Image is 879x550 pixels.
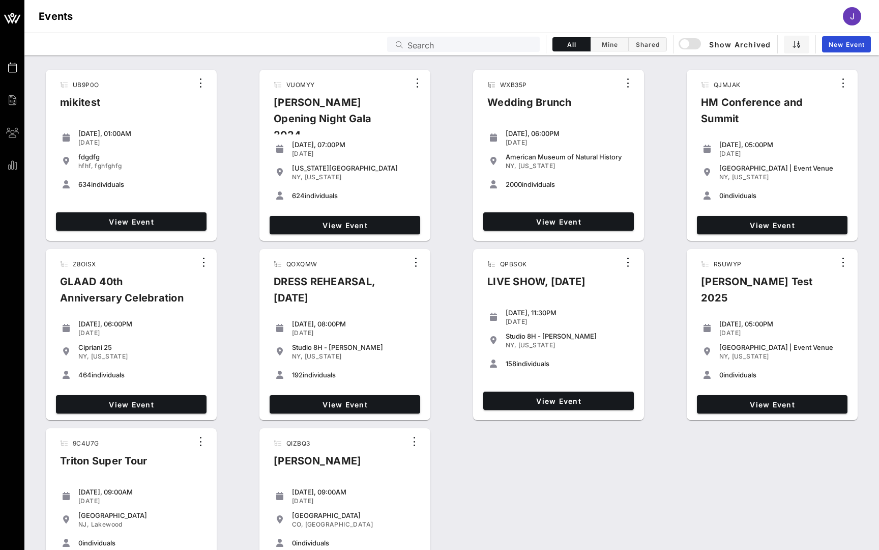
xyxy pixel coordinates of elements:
span: NJ, [78,520,89,528]
div: [DATE] [506,139,630,147]
div: [DATE] [719,150,843,158]
span: R5UWYP [714,260,741,268]
h1: Events [39,8,73,24]
span: View Event [60,400,202,409]
span: [US_STATE] [91,352,128,360]
div: individuals [78,371,202,379]
div: Cipriani 25 [78,343,202,351]
a: View Event [697,216,847,234]
div: [US_STATE][GEOGRAPHIC_DATA] [292,164,416,172]
span: View Event [60,217,202,226]
span: 464 [78,371,92,379]
button: All [552,37,591,51]
span: 0 [78,539,82,547]
div: Triton Super Tour [52,453,155,477]
div: [GEOGRAPHIC_DATA] | Event Venue [719,343,843,351]
div: [DATE], 01:00AM [78,129,202,137]
div: individuals [719,371,843,379]
div: Studio 8H - [PERSON_NAME] [292,343,416,351]
span: 0 [292,539,296,547]
div: [DATE], 07:00PM [292,141,416,149]
span: View Event [274,400,416,409]
div: [DATE] [78,329,202,337]
span: NY, [719,352,730,360]
span: NY, [292,173,303,181]
div: Studio 8H - [PERSON_NAME] [506,332,630,340]
a: View Event [56,395,207,414]
div: [PERSON_NAME] [266,453,369,477]
div: individuals [506,360,630,368]
a: View Event [697,395,847,414]
span: Lakewood [91,520,123,528]
span: NY, [506,341,516,349]
div: [DATE], 05:00PM [719,320,843,328]
span: NY, [78,352,89,360]
div: mikitest [52,94,108,119]
span: View Event [487,397,630,405]
span: [GEOGRAPHIC_DATA] [305,520,373,528]
div: [DATE], 11:30PM [506,309,630,317]
a: View Event [483,392,634,410]
span: NY, [719,173,730,181]
span: 9C4U7G [73,439,99,447]
span: [US_STATE] [518,162,555,170]
div: [PERSON_NAME] Test 2025 [693,273,835,314]
div: [DATE], 09:00AM [78,488,202,496]
span: 192 [292,371,303,379]
span: CO, [292,520,303,528]
div: [DATE] [78,139,202,147]
div: American Museum of Natural History [506,153,630,161]
div: individuals [78,539,202,547]
div: [DATE] [78,497,202,505]
div: HM Conference and Summit [693,94,835,135]
div: individuals [719,191,843,200]
div: [DATE], 06:00PM [78,320,202,328]
a: New Event [822,36,871,52]
div: [DATE], 05:00PM [719,141,843,149]
span: QIZBQ3 [286,439,310,447]
span: Z8OISX [73,260,96,268]
div: [DATE] [292,497,416,505]
span: J [850,11,855,21]
span: hfhf, [78,162,93,170]
span: View Event [274,221,416,230]
div: individuals [292,191,416,200]
span: NY, [292,352,303,360]
span: 634 [78,180,91,188]
div: individuals [506,180,630,188]
span: fghfghfg [95,162,122,170]
a: View Event [270,395,420,414]
span: View Event [701,221,843,230]
a: View Event [483,212,634,231]
span: 2000 [506,180,522,188]
div: fdgdfg [78,153,202,161]
div: individuals [292,371,416,379]
span: All [559,41,584,48]
a: View Event [270,216,420,234]
div: J [843,7,861,25]
span: Mine [597,41,622,48]
div: GLAAD 40th Anniversary Celebration [52,273,195,314]
span: View Event [487,217,630,226]
div: [DATE] [292,150,416,158]
span: NY, [506,162,516,170]
div: [GEOGRAPHIC_DATA] | Event Venue [719,164,843,172]
button: Shared [629,37,667,51]
div: [DATE], 08:00PM [292,320,416,328]
div: [DATE] [506,318,630,326]
span: UB9P0O [73,81,99,89]
div: DRESS REHEARSAL, [DATE] [266,273,407,314]
div: [DATE] [719,329,843,337]
div: [DATE], 06:00PM [506,129,630,137]
div: [GEOGRAPHIC_DATA] [78,511,202,519]
span: [US_STATE] [732,352,769,360]
span: 158 [506,360,516,368]
span: QPBSOK [500,260,526,268]
div: [PERSON_NAME] Opening Night Gala 2024 [266,94,409,151]
span: WXB35P [500,81,526,89]
div: individuals [78,180,202,188]
span: Shared [635,41,660,48]
span: New Event [828,41,865,48]
span: Show Archived [680,38,771,50]
span: 0 [719,371,723,379]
